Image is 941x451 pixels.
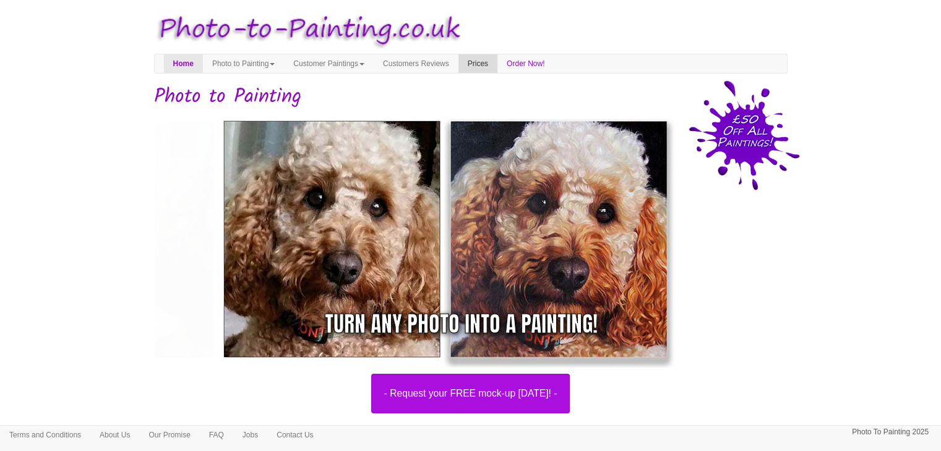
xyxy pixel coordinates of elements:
[689,80,800,190] img: 50 pound price drop
[203,54,284,73] a: Photo to Painting
[164,54,203,73] a: Home
[200,426,233,444] a: FAQ
[145,111,609,368] img: Oil painting of a dog
[371,374,570,413] button: - Request your FREE mock-up [DATE]! -
[148,6,465,54] img: Photo to Painting
[284,54,374,73] a: Customer Paintings
[233,426,267,444] a: Jobs
[852,426,929,439] p: Photo To Painting 2025
[139,426,199,444] a: Our Promise
[267,426,322,444] a: Contact Us
[325,308,598,340] div: Turn any photo into a painting!
[213,111,677,368] img: monty-small.jpg
[497,54,554,73] a: Order Now!
[374,54,458,73] a: Customers Reviews
[90,426,139,444] a: About Us
[154,86,788,107] h1: Photo to Painting
[458,54,497,73] a: Prices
